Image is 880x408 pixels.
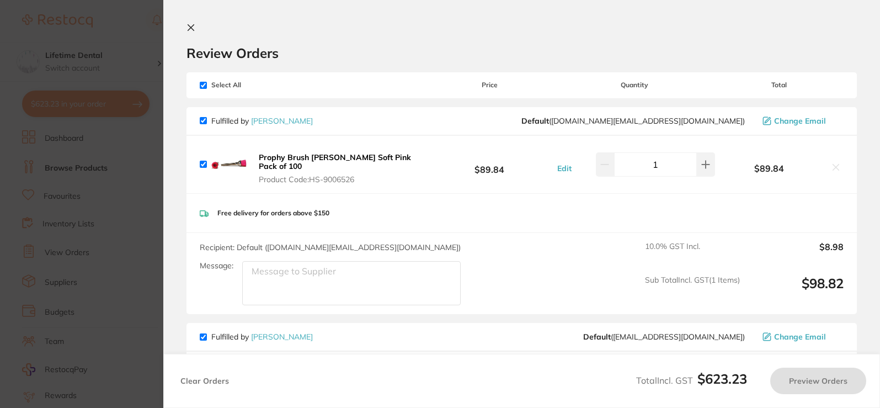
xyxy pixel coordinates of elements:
b: $89.84 [715,163,824,173]
button: Edit [554,163,575,173]
b: Default [521,116,549,126]
span: Total [715,81,844,89]
span: Recipient: Default ( [DOMAIN_NAME][EMAIL_ADDRESS][DOMAIN_NAME] ) [200,242,461,252]
a: [PERSON_NAME] [251,116,313,126]
span: Quantity [554,81,715,89]
button: Change Email [759,116,844,126]
output: $8.98 [749,242,844,266]
span: Total Incl. GST [636,375,747,386]
output: $98.82 [749,275,844,306]
p: Fulfilled by [211,116,313,125]
p: Fulfilled by [211,332,313,341]
p: Free delivery for orders above $150 [217,209,329,217]
span: Change Email [774,332,826,341]
span: 10.0 % GST Incl. [645,242,740,266]
span: Change Email [774,116,826,125]
b: Prophy Brush [PERSON_NAME] Soft Pink Pack of 100 [259,152,411,171]
b: $623.23 [697,370,747,387]
a: [PERSON_NAME] [251,332,313,342]
span: Product Code: HS-9006526 [259,175,422,184]
span: Sub Total Incl. GST ( 1 Items) [645,275,740,306]
button: Clear Orders [177,368,232,394]
b: $89.84 [425,154,553,174]
button: Prophy Brush [PERSON_NAME] Soft Pink Pack of 100 Product Code:HS-9006526 [255,152,425,184]
span: Select All [200,81,310,89]
label: Message: [200,261,233,271]
img: NDN2amt6YQ [211,147,247,182]
b: Default [583,332,611,342]
button: Change Email [759,332,844,342]
span: save@adamdental.com.au [583,332,745,341]
h2: Review Orders [186,45,857,61]
span: Price [425,81,553,89]
button: Preview Orders [770,368,866,394]
span: customer.care@henryschein.com.au [521,116,745,125]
